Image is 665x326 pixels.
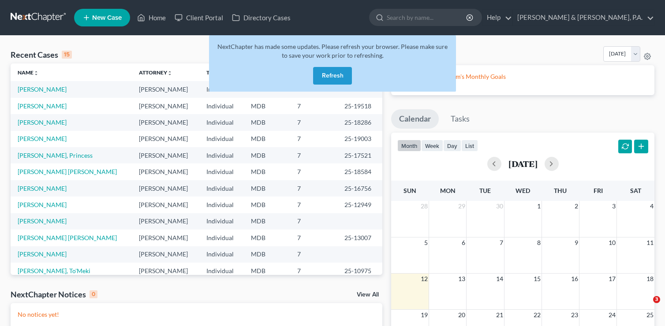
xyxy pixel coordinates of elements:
span: 7 [499,237,504,248]
button: Refresh [313,67,352,85]
span: 13 [457,274,466,284]
span: 28 [420,201,429,211]
td: 7 [290,263,337,279]
td: 25-12949 [337,196,383,213]
a: [PERSON_NAME] [18,250,67,258]
td: 7 [290,230,337,246]
a: [PERSON_NAME], To'Meki [18,267,90,274]
div: 0 [90,290,97,298]
td: MDB [244,98,290,114]
a: [PERSON_NAME] [18,201,67,208]
td: [PERSON_NAME] [132,131,199,147]
a: [PERSON_NAME] [18,217,67,225]
td: Individual [199,213,244,230]
td: MDB [244,131,290,147]
a: [PERSON_NAME], Princess [18,152,93,159]
span: Wed [516,187,530,194]
td: Individual [199,196,244,213]
td: [PERSON_NAME] [132,263,199,279]
td: 7 [290,114,337,130]
a: [PERSON_NAME] [18,85,67,93]
td: [PERSON_NAME] [132,196,199,213]
span: 22 [533,310,542,320]
span: 21 [495,310,504,320]
span: 3 [611,201,616,211]
td: 7 [290,196,337,213]
td: Individual [199,180,244,196]
a: Nameunfold_more [18,69,39,76]
a: [PERSON_NAME] [18,185,67,192]
td: Individual [199,81,244,97]
td: 7 [290,180,337,196]
span: 2 [574,201,579,211]
a: [PERSON_NAME] [18,102,67,110]
td: [PERSON_NAME] [132,213,199,230]
a: [PERSON_NAME] [18,119,67,126]
td: Individual [199,147,244,163]
td: 7 [290,163,337,180]
td: Individual [199,230,244,246]
a: Tasks [443,109,478,129]
span: 18 [646,274,654,284]
div: NextChapter Notices [11,289,97,300]
td: 7 [290,131,337,147]
span: Thu [554,187,567,194]
td: Individual [199,263,244,279]
span: Sat [630,187,641,194]
td: MDB [244,147,290,163]
td: [PERSON_NAME] [132,98,199,114]
td: 25-16756 [337,180,383,196]
span: 8 [536,237,542,248]
a: View All [357,292,379,298]
button: list [461,140,478,152]
a: Attorneyunfold_more [139,69,172,76]
span: 3 [653,296,660,303]
td: Individual [199,246,244,263]
span: 5 [423,237,429,248]
span: 14 [495,274,504,284]
a: Calendar [391,109,439,129]
td: [PERSON_NAME] [132,246,199,263]
td: MDB [244,163,290,180]
i: unfold_more [34,70,39,76]
span: 20 [457,310,466,320]
td: MDB [244,180,290,196]
td: 7 [290,213,337,230]
button: day [443,140,461,152]
span: 15 [533,274,542,284]
td: 7 [290,147,337,163]
td: MDB [244,114,290,130]
input: Search by name... [387,9,467,26]
span: Tue [479,187,491,194]
span: 1 [536,201,542,211]
button: month [397,140,421,152]
td: 25-10975 [337,263,383,279]
div: 15 [62,51,72,59]
td: 25-19518 [337,98,383,114]
p: Please setup your Firm's Monthly Goals [398,72,647,81]
td: 7 [290,246,337,263]
span: 16 [570,274,579,284]
a: Help [482,10,512,26]
td: 25-17521 [337,147,383,163]
td: [PERSON_NAME] [132,180,199,196]
td: MDB [244,230,290,246]
span: 4 [649,201,654,211]
p: No notices yet! [18,310,375,319]
span: New Case [92,15,122,21]
td: 25-19003 [337,131,383,147]
span: 23 [570,310,579,320]
td: [PERSON_NAME] [132,81,199,97]
a: Home [133,10,170,26]
div: Recent Cases [11,49,72,60]
td: [PERSON_NAME] [132,230,199,246]
span: Mon [440,187,456,194]
span: 9 [574,237,579,248]
td: 25-18584 [337,163,383,180]
td: 25-13007 [337,230,383,246]
span: 30 [495,201,504,211]
span: 19 [420,310,429,320]
td: MDB [244,246,290,263]
a: [PERSON_NAME] [18,135,67,142]
span: 29 [457,201,466,211]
